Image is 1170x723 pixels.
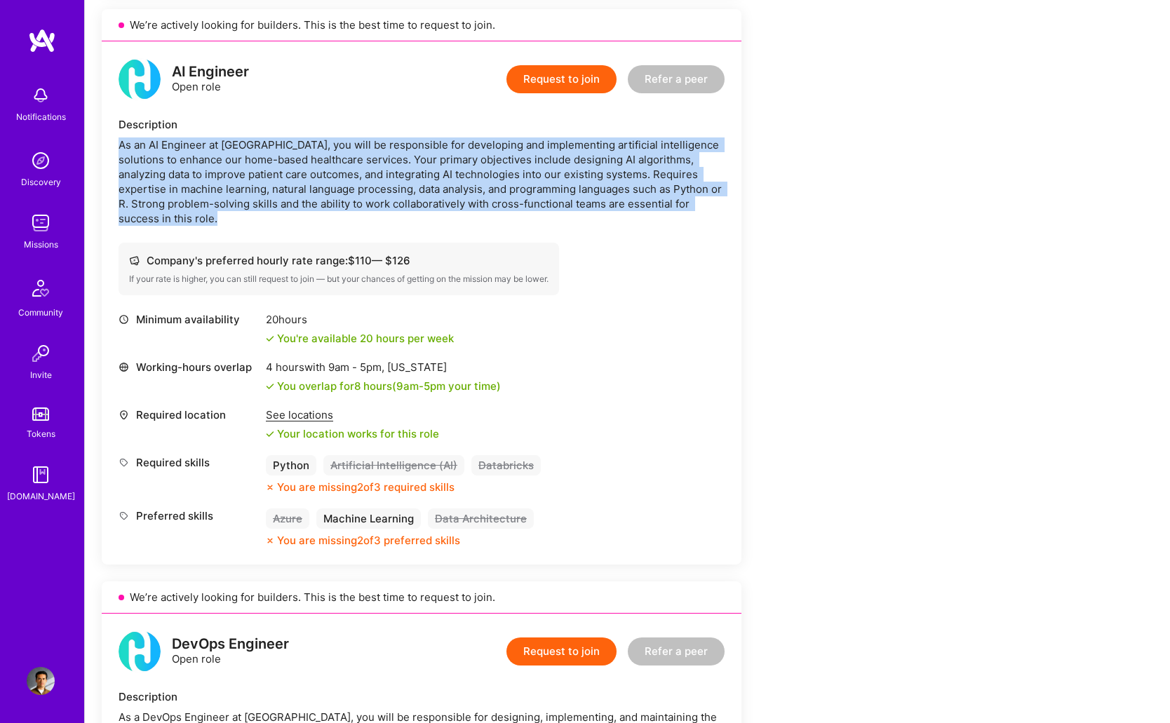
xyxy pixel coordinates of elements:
[129,273,549,285] div: If your rate is higher, you can still request to join — but your chances of getting on the missio...
[266,426,439,441] div: Your location works for this role
[102,9,741,41] div: We’re actively looking for builders. This is the best time to request to join.
[30,367,52,382] div: Invite
[27,147,55,175] img: discovery
[119,117,725,132] div: Description
[316,508,421,529] div: Machine Learning
[129,253,549,268] div: Company's preferred hourly rate range: $ 110 — $ 126
[266,536,274,545] i: icon CloseOrange
[16,109,66,124] div: Notifications
[119,362,129,372] i: icon World
[27,339,55,367] img: Invite
[471,455,541,475] div: Databricks
[119,457,129,468] i: icon Tag
[119,511,129,521] i: icon Tag
[506,637,617,665] button: Request to join
[428,508,534,529] div: Data Architecture
[18,305,63,320] div: Community
[119,689,725,704] div: Description
[129,255,140,266] i: icon Cash
[119,312,259,327] div: Minimum availability
[24,237,58,252] div: Missions
[21,175,61,189] div: Discovery
[27,667,55,695] img: User Avatar
[323,455,464,475] div: Artificial Intelligence (AI)
[266,360,501,374] div: 4 hours with [US_STATE]
[119,455,259,470] div: Required skills
[119,360,259,374] div: Working-hours overlap
[266,382,274,391] i: icon Check
[119,407,259,422] div: Required location
[266,335,274,343] i: icon Check
[119,508,259,523] div: Preferred skills
[172,65,249,94] div: Open role
[7,489,75,504] div: [DOMAIN_NAME]
[23,667,58,695] a: User Avatar
[24,271,58,305] img: Community
[27,461,55,489] img: guide book
[27,81,55,109] img: bell
[27,209,55,237] img: teamwork
[266,430,274,438] i: icon Check
[628,65,725,93] button: Refer a peer
[266,508,309,529] div: Azure
[28,28,56,53] img: logo
[119,137,725,226] div: As an AI Engineer at [GEOGRAPHIC_DATA], you will be responsible for developing and implementing a...
[277,480,455,494] div: You are missing 2 of 3 required skills
[27,426,55,441] div: Tokens
[266,331,454,346] div: You're available 20 hours per week
[396,379,445,393] span: 9am - 5pm
[32,407,49,421] img: tokens
[266,483,274,492] i: icon CloseOrange
[172,65,249,79] div: AI Engineer
[119,58,161,100] img: logo
[277,533,460,548] div: You are missing 2 of 3 preferred skills
[119,630,161,673] img: logo
[266,407,439,422] div: See locations
[266,455,316,475] div: Python
[628,637,725,665] button: Refer a peer
[119,314,129,325] i: icon Clock
[119,410,129,420] i: icon Location
[266,312,454,327] div: 20 hours
[172,637,289,666] div: Open role
[277,379,501,393] div: You overlap for 8 hours ( your time)
[172,637,289,651] div: DevOps Engineer
[506,65,617,93] button: Request to join
[102,581,741,614] div: We’re actively looking for builders. This is the best time to request to join.
[325,360,387,374] span: 9am - 5pm ,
